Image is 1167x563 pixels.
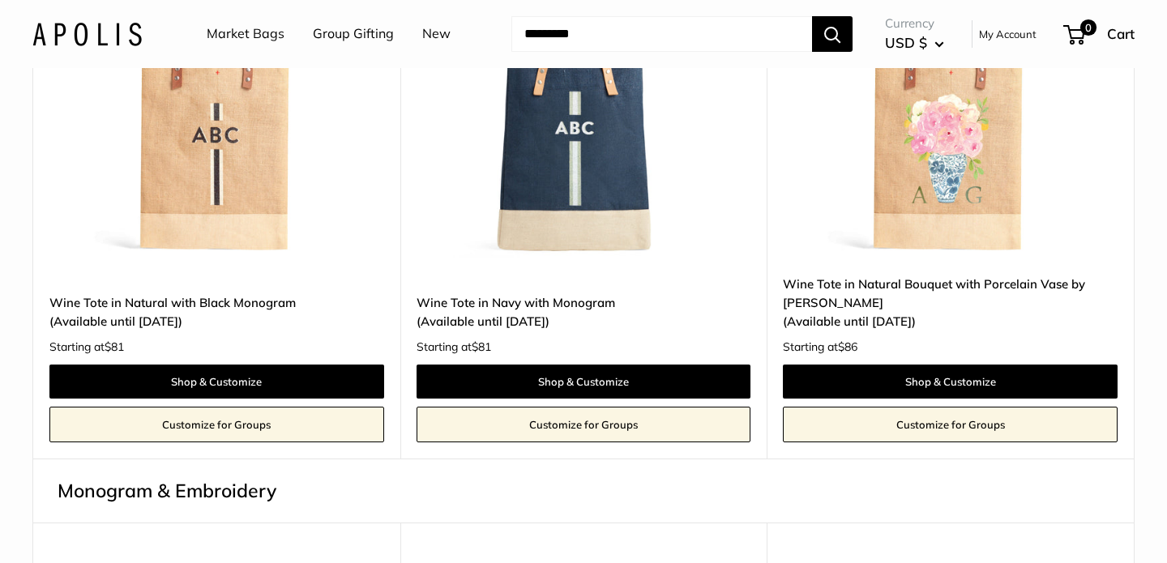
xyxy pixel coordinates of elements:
[49,365,384,399] a: Shop & Customize
[417,407,751,442] a: Customize for Groups
[472,339,491,354] span: $81
[49,407,384,442] a: Customize for Groups
[1107,25,1135,42] span: Cart
[783,407,1118,442] a: Customize for Groups
[885,12,944,35] span: Currency
[783,275,1118,331] a: Wine Tote in Natural Bouquet with Porcelain Vase by [PERSON_NAME](Available until [DATE])
[1065,21,1135,47] a: 0 Cart
[812,16,853,52] button: Search
[885,30,944,56] button: USD $
[417,341,491,352] span: Starting at
[207,22,284,46] a: Market Bags
[979,24,1037,44] a: My Account
[105,339,124,354] span: $81
[838,339,857,354] span: $86
[783,365,1118,399] a: Shop & Customize
[58,475,1109,506] h3: Monogram & Embroidery
[1080,19,1096,36] span: 0
[49,341,124,352] span: Starting at
[783,341,857,352] span: Starting at
[49,293,384,331] a: Wine Tote in Natural with Black Monogram(Available until [DATE])
[32,22,142,45] img: Apolis
[422,22,451,46] a: New
[417,293,751,331] a: Wine Tote in Navy with Monogram(Available until [DATE])
[511,16,812,52] input: Search...
[417,365,751,399] a: Shop & Customize
[885,34,927,51] span: USD $
[313,22,394,46] a: Group Gifting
